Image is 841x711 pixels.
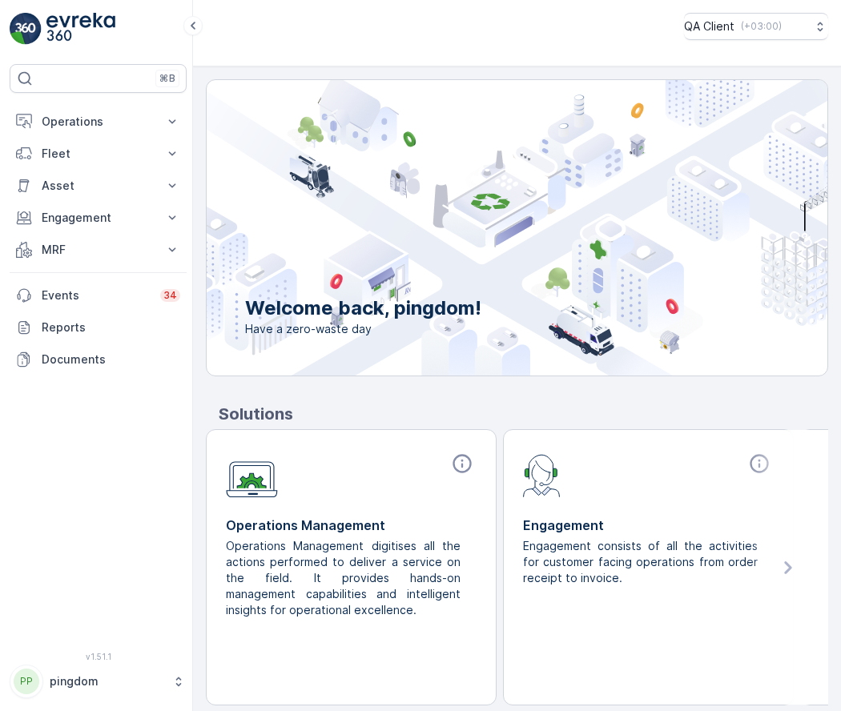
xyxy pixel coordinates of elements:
img: logo_light-DOdMpM7g.png [46,13,115,45]
span: v 1.51.1 [10,652,187,661]
p: Events [42,287,151,303]
img: city illustration [135,80,827,376]
p: 34 [163,289,177,302]
span: Have a zero-waste day [245,321,481,337]
img: module-icon [226,452,278,498]
p: QA Client [684,18,734,34]
p: Engagement consists of all the activities for customer facing operations from order receipt to in... [523,538,761,586]
div: PP [14,669,39,694]
a: Events34 [10,279,187,311]
a: Reports [10,311,187,343]
button: Fleet [10,138,187,170]
p: Engagement [42,210,155,226]
img: module-icon [523,452,561,497]
p: Solutions [219,402,828,426]
p: Welcome back, pingdom! [245,295,481,321]
button: Operations [10,106,187,138]
button: PPpingdom [10,665,187,698]
a: Documents [10,343,187,376]
p: Operations Management [226,516,477,535]
p: MRF [42,242,155,258]
p: Operations [42,114,155,130]
button: Engagement [10,202,187,234]
p: Asset [42,178,155,194]
p: Reports [42,319,180,335]
p: Engagement [523,516,774,535]
button: QA Client(+03:00) [684,13,828,40]
button: MRF [10,234,187,266]
p: Fleet [42,146,155,162]
img: logo [10,13,42,45]
p: Documents [42,351,180,368]
p: ( +03:00 ) [741,20,782,33]
p: Operations Management digitises all the actions performed to deliver a service on the field. It p... [226,538,464,618]
p: pingdom [50,673,164,689]
button: Asset [10,170,187,202]
p: ⌘B [159,72,175,85]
